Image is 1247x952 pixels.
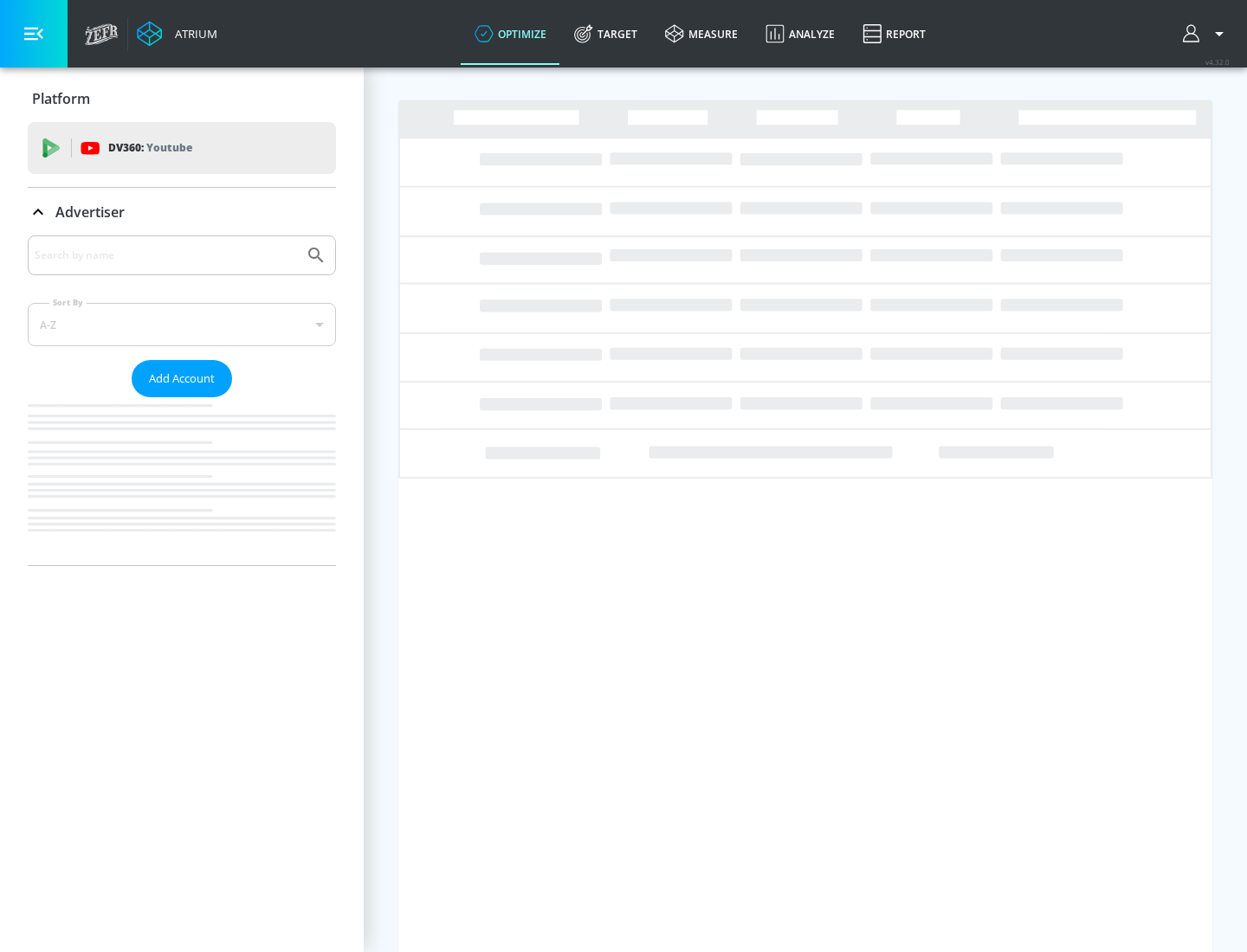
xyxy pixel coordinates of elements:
a: Atrium [137,21,217,47]
div: Platform [28,74,336,123]
p: DV360: [108,138,192,158]
nav: list of Advertiser [28,397,336,565]
p: Youtube [146,138,192,157]
p: Advertiser [55,203,125,222]
div: DV360: Youtube [28,122,336,174]
input: Search by name [35,244,297,267]
label: Sort By [49,297,87,308]
a: Target [560,3,651,65]
div: A-Z [28,303,336,346]
span: v 4.32.0 [1205,57,1230,67]
div: Atrium [168,26,217,42]
div: Advertiser [28,188,336,236]
button: Add Account [132,360,232,397]
a: optimize [461,3,560,65]
div: Advertiser [28,235,336,565]
a: measure [651,3,752,65]
a: Analyze [752,3,849,65]
p: Platform [32,89,90,108]
a: Report [849,3,940,65]
span: Add Account [149,369,215,389]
